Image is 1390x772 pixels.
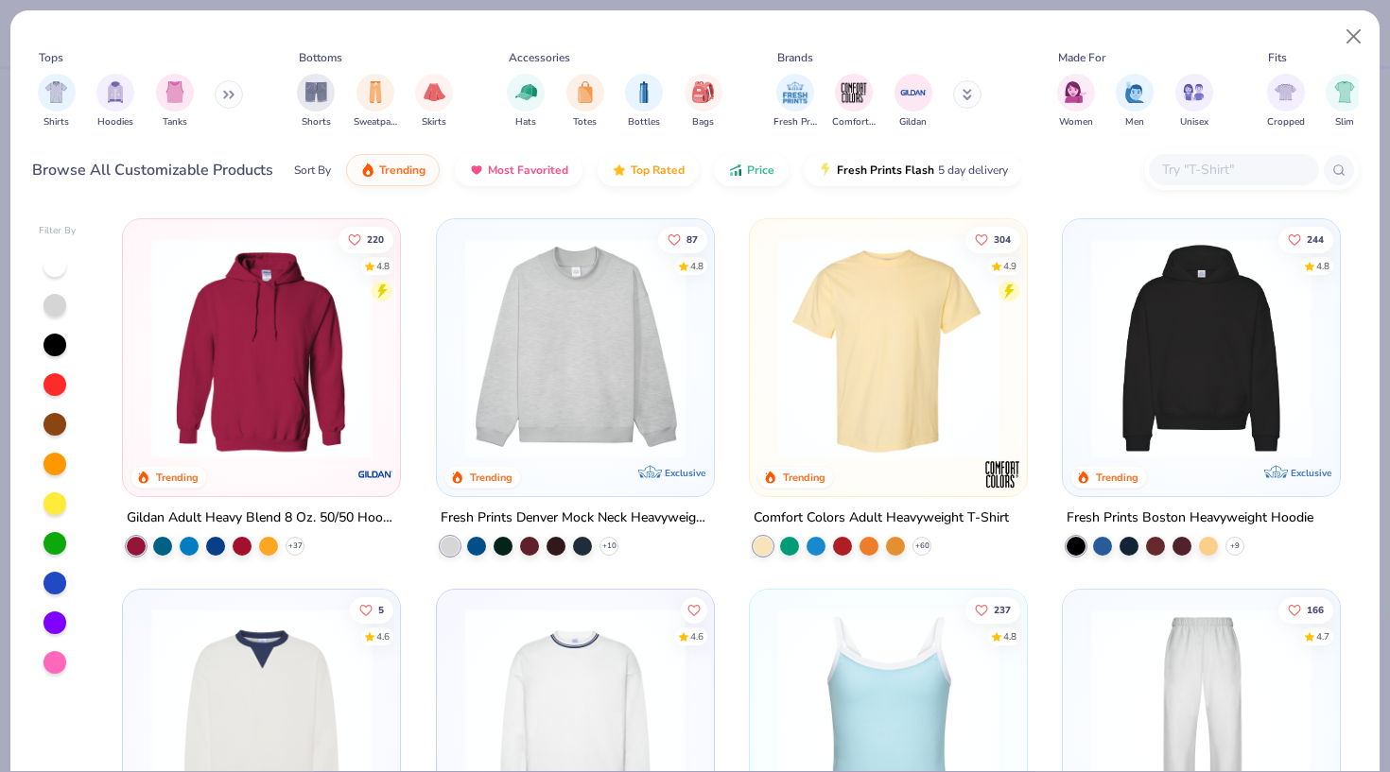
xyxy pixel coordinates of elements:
[575,81,596,103] img: Totes Image
[1125,115,1144,129] span: Men
[625,74,663,129] div: filter for Bottles
[469,163,484,178] img: most_fav.gif
[1316,259,1329,273] div: 4.8
[781,78,809,107] img: Fresh Prints Image
[299,49,342,66] div: Bottoms
[914,540,929,552] span: + 60
[39,224,77,238] div: Filter By
[692,81,713,103] img: Bags Image
[994,606,1011,615] span: 237
[612,163,627,178] img: TopRated.gif
[1326,74,1364,129] div: filter for Slim
[456,238,695,458] img: f5d85501-0dbb-4ee4-b115-c08fa3845d83
[1326,74,1364,129] button: filter button
[965,226,1020,252] button: Like
[837,163,934,178] span: Fresh Prints Flash
[376,259,390,273] div: 4.8
[142,238,381,458] img: 01756b78-01f6-4cc6-8d8a-3c30c1a0c8ac
[631,163,685,178] span: Top Rated
[566,74,604,129] div: filter for Totes
[1267,115,1305,129] span: Cropped
[354,115,397,129] span: Sweatpants
[1067,506,1313,530] div: Fresh Prints Boston Heavyweight Hoodie
[515,81,537,103] img: Hats Image
[1275,81,1296,103] img: Cropped Image
[156,74,194,129] div: filter for Tanks
[38,74,76,129] div: filter for Shirts
[350,597,393,624] button: Like
[840,78,868,107] img: Comfort Colors Image
[689,630,703,644] div: 4.6
[96,74,134,129] div: filter for Hoodies
[163,115,187,129] span: Tanks
[354,74,397,129] div: filter for Sweatpants
[899,78,928,107] img: Gildan Image
[488,163,568,178] span: Most Favorited
[455,154,582,186] button: Most Favorited
[509,49,570,66] div: Accessories
[38,74,76,129] button: filter button
[96,74,134,129] button: filter button
[305,81,327,103] img: Shorts Image
[598,154,699,186] button: Top Rated
[895,74,932,129] div: filter for Gildan
[832,115,876,129] span: Comfort Colors
[983,455,1021,493] img: Comfort Colors logo
[628,115,660,129] span: Bottles
[360,163,375,178] img: trending.gif
[165,81,185,103] img: Tanks Image
[747,163,774,178] span: Price
[634,81,654,103] img: Bottles Image
[1230,540,1240,552] span: + 9
[657,226,706,252] button: Like
[1268,49,1287,66] div: Fits
[1124,81,1145,103] img: Men Image
[1267,74,1305,129] button: filter button
[804,154,1022,186] button: Fresh Prints Flash5 day delivery
[1082,238,1321,458] img: 91acfc32-fd48-4d6b-bdad-a4c1a30ac3fc
[714,154,789,186] button: Price
[1336,19,1372,55] button: Close
[601,540,616,552] span: + 10
[43,115,69,129] span: Shirts
[1058,49,1105,66] div: Made For
[297,74,335,129] button: filter button
[39,49,63,66] div: Tops
[288,540,303,552] span: + 37
[692,115,714,129] span: Bags
[773,74,817,129] div: filter for Fresh Prints
[769,238,1008,458] img: 029b8af0-80e6-406f-9fdc-fdf898547912
[156,74,194,129] button: filter button
[777,49,813,66] div: Brands
[899,115,927,129] span: Gildan
[1335,115,1354,129] span: Slim
[376,630,390,644] div: 4.6
[1057,74,1095,129] button: filter button
[832,74,876,129] div: filter for Comfort Colors
[367,234,384,244] span: 220
[818,163,833,178] img: flash.gif
[302,115,331,129] span: Shorts
[422,115,446,129] span: Skirts
[1057,74,1095,129] div: filter for Women
[994,234,1011,244] span: 304
[1307,234,1324,244] span: 244
[1183,81,1205,103] img: Unisex Image
[938,160,1008,181] span: 5 day delivery
[1059,115,1093,129] span: Women
[357,455,395,493] img: Gildan logo
[507,74,545,129] div: filter for Hats
[573,115,597,129] span: Totes
[1307,606,1324,615] span: 166
[895,74,932,129] button: filter button
[1175,74,1213,129] button: filter button
[1003,630,1016,644] div: 4.8
[686,234,697,244] span: 87
[773,115,817,129] span: Fresh Prints
[1267,74,1305,129] div: filter for Cropped
[415,74,453,129] button: filter button
[566,74,604,129] button: filter button
[97,115,133,129] span: Hoodies
[1180,115,1208,129] span: Unisex
[294,162,331,179] div: Sort By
